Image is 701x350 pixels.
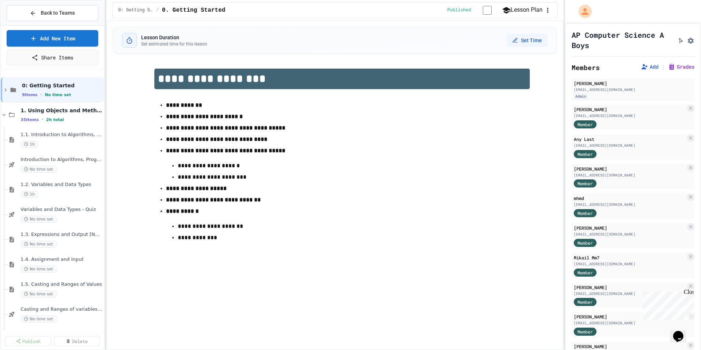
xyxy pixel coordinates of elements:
[574,254,686,261] div: Mikail Mm7
[577,210,593,216] span: Member
[21,316,56,322] span: No time set
[506,34,548,47] button: Set Time
[21,107,103,114] span: 1. Using Objects and Methods
[687,36,694,44] button: Assignment Settings
[677,36,684,44] button: Click to see fork details
[502,6,543,15] button: Lesson Plan
[22,92,37,97] span: 9 items
[574,113,686,119] div: [EMAIL_ADDRESS][DOMAIN_NAME]
[574,172,686,178] div: [EMAIL_ADDRESS][DOMAIN_NAME]
[3,3,51,47] div: Chat with us now!Close
[21,141,38,148] span: 1h
[5,336,51,346] a: Publish
[574,284,686,291] div: [PERSON_NAME]
[447,6,500,15] div: Content is published and visible to students
[21,291,56,298] span: No time set
[21,182,103,188] span: 1.2. Variables and Data Types
[21,132,103,138] span: 1.1. Introduction to Algorithms, Programming, and Compilers
[574,320,686,326] div: [EMAIL_ADDRESS][DOMAIN_NAME]
[574,87,692,92] div: [EMAIL_ADDRESS][DOMAIN_NAME]
[21,231,103,238] span: 1.3. Expressions and Output [New]
[668,63,694,70] button: Grades
[577,299,593,305] span: Member
[21,207,103,213] span: Variables and Data Types - Quiz
[157,7,159,13] span: /
[22,82,103,89] span: 0: Getting Started
[141,41,207,47] p: Set estimated time for this lesson
[577,269,593,276] span: Member
[577,328,593,335] span: Member
[447,7,471,13] span: Published
[572,62,600,73] h2: Members
[574,80,692,87] div: [PERSON_NAME]
[574,231,686,237] div: [EMAIL_ADDRESS][DOMAIN_NAME]
[7,30,98,47] a: Add New Item
[574,93,588,99] div: Admin
[641,63,658,70] button: Add
[21,216,56,223] span: No time set
[574,225,686,231] div: [PERSON_NAME]
[574,343,686,350] div: [PERSON_NAME]
[21,256,103,263] span: 1.4. Assignment and Input
[574,165,686,172] div: [PERSON_NAME]
[42,117,43,123] span: •
[670,321,694,343] iframe: chat widget
[7,50,98,65] a: Share Items
[54,336,100,346] a: Delete
[40,92,42,98] span: •
[640,289,694,320] iframe: chat widget
[21,166,56,173] span: No time set
[46,117,64,122] span: 2h total
[661,62,665,71] span: |
[41,9,75,17] span: Back to Teams
[21,281,103,288] span: 1.5. Casting and Ranges of Values
[474,6,500,15] input: publish toggle
[574,136,686,142] div: Any Last
[574,202,686,207] div: [EMAIL_ADDRESS][DOMAIN_NAME]
[574,261,686,267] div: [EMAIL_ADDRESS][DOMAIN_NAME]
[21,241,56,248] span: No time set
[577,240,593,246] span: Member
[577,180,593,187] span: Member
[21,306,103,313] span: Casting and Ranges of variables - Quiz
[118,7,154,13] span: 0: Getting Started
[21,157,103,163] span: Introduction to Algorithms, Programming, and Compilers
[574,195,686,201] div: mhmd
[21,266,56,273] span: No time set
[574,313,686,320] div: [PERSON_NAME]
[577,121,593,128] span: Member
[577,151,593,157] span: Member
[162,6,225,15] span: 0. Getting Started
[141,34,207,41] h3: Lesson Duration
[574,106,686,113] div: [PERSON_NAME]
[574,291,686,296] div: [EMAIL_ADDRESS][DOMAIN_NAME]
[571,3,594,20] div: My Account
[572,30,674,50] h1: AP Computer Science A Boys
[21,117,39,122] span: 35 items
[45,92,71,97] span: No time set
[21,191,38,198] span: 1h
[7,5,98,21] button: Back to Teams
[574,143,686,148] div: [EMAIL_ADDRESS][DOMAIN_NAME]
